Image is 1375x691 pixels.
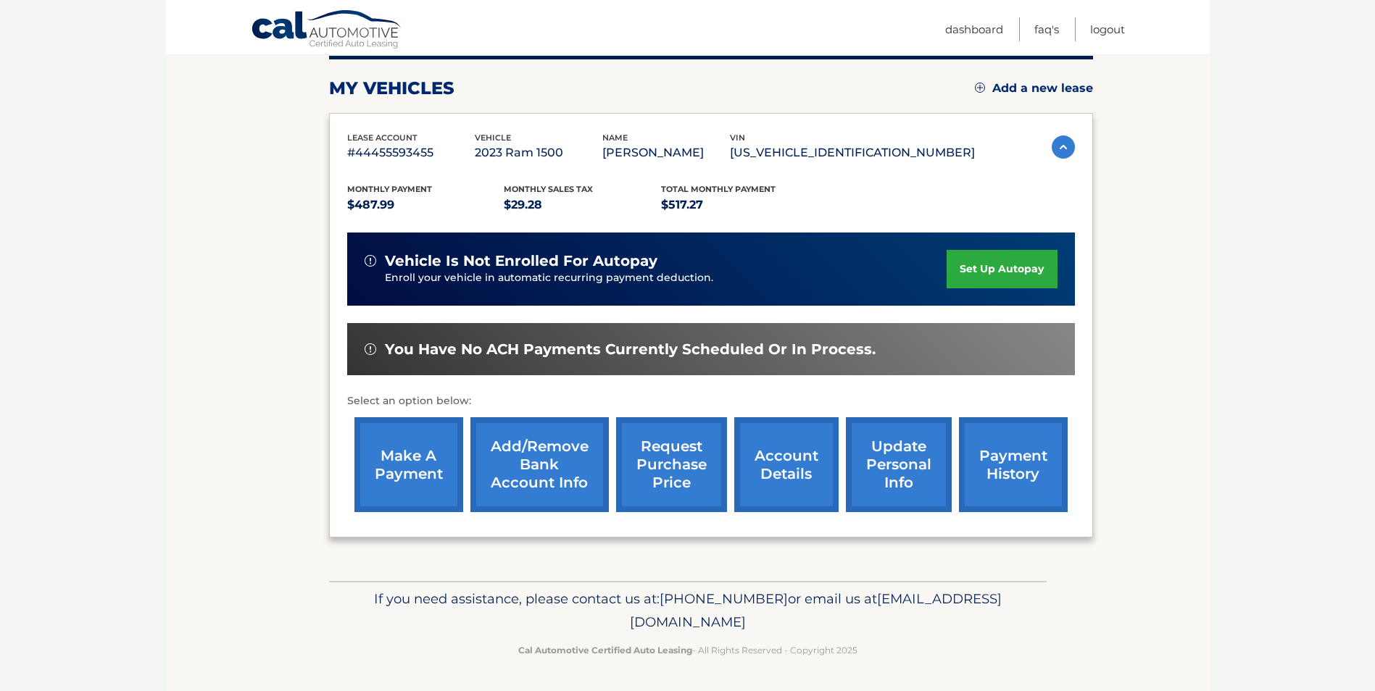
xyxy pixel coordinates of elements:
span: Monthly Payment [347,184,432,194]
p: If you need assistance, please contact us at: or email us at [338,587,1037,634]
h2: my vehicles [329,78,454,99]
a: account details [734,417,839,512]
a: Logout [1090,17,1125,41]
span: lease account [347,133,418,143]
span: [PHONE_NUMBER] [660,590,788,607]
a: set up autopay [947,250,1057,288]
p: Select an option below: [347,393,1075,410]
a: Add/Remove bank account info [470,417,609,512]
p: [US_VEHICLE_IDENTIFICATION_NUMBER] [730,143,975,163]
img: alert-white.svg [365,343,376,355]
span: vin [730,133,745,143]
img: alert-white.svg [365,255,376,267]
a: update personal info [846,417,952,512]
p: $29.28 [504,195,661,215]
p: - All Rights Reserved - Copyright 2025 [338,642,1037,658]
a: Add a new lease [975,81,1093,96]
a: payment history [959,417,1068,512]
span: Monthly sales Tax [504,184,593,194]
span: vehicle [475,133,511,143]
a: FAQ's [1034,17,1059,41]
span: You have no ACH payments currently scheduled or in process. [385,340,876,359]
p: $517.27 [661,195,818,215]
strong: Cal Automotive Certified Auto Leasing [518,645,692,656]
a: Dashboard [945,17,1003,41]
span: Total Monthly Payment [661,184,776,194]
p: Enroll your vehicle in automatic recurring payment deduction. [385,270,947,286]
p: 2023 Ram 1500 [475,143,602,163]
a: make a payment [354,417,463,512]
img: accordion-active.svg [1052,135,1075,159]
p: $487.99 [347,195,504,215]
span: vehicle is not enrolled for autopay [385,252,657,270]
p: [PERSON_NAME] [602,143,730,163]
img: add.svg [975,83,985,93]
a: Cal Automotive [251,9,403,51]
a: request purchase price [616,417,727,512]
p: #44455593455 [347,143,475,163]
span: name [602,133,628,143]
span: [EMAIL_ADDRESS][DOMAIN_NAME] [630,590,1002,630]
